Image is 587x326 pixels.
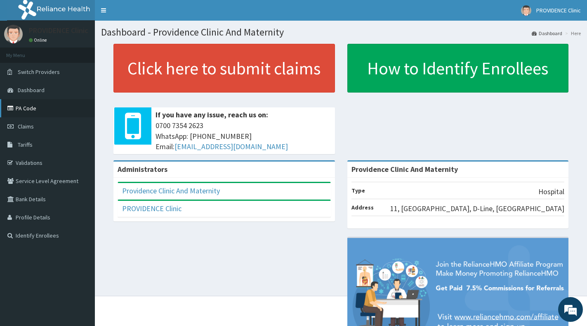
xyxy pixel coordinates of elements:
[521,5,531,16] img: User Image
[351,187,365,194] b: Type
[135,4,155,24] div: Minimize live chat window
[118,164,167,174] b: Administrators
[43,46,139,57] div: Chat with us now
[122,204,182,213] a: PROVIDENCE Clinic
[29,27,88,34] p: PROVIDENCE Clinic
[18,141,33,148] span: Tariffs
[532,30,562,37] a: Dashboard
[18,68,60,76] span: Switch Providers
[122,186,220,195] a: Providence Clinic And Maternity
[156,120,331,152] span: 0700 7354 2623 WhatsApp: [PHONE_NUMBER] Email:
[347,44,569,93] a: How to Identify Enrollees
[113,44,335,93] a: Click here to submit claims
[390,203,564,214] p: 11, [GEOGRAPHIC_DATA], D-Line, [GEOGRAPHIC_DATA]
[4,226,157,255] textarea: Type your message and hit 'Enter'
[101,27,581,38] h1: Dashboard - Providence Clinic And Maternity
[48,104,114,188] span: We're online!
[538,186,564,197] p: Hospital
[18,86,45,94] span: Dashboard
[174,142,288,151] a: [EMAIL_ADDRESS][DOMAIN_NAME]
[18,123,34,130] span: Claims
[156,110,268,119] b: If you have any issue, reach us on:
[15,41,33,62] img: d_794563401_company_1708531726252_794563401
[351,204,374,211] b: Address
[29,37,49,43] a: Online
[4,25,23,43] img: User Image
[351,164,458,174] strong: Providence Clinic And Maternity
[536,7,581,14] span: PROVIDENCE Clinic
[563,30,581,37] li: Here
